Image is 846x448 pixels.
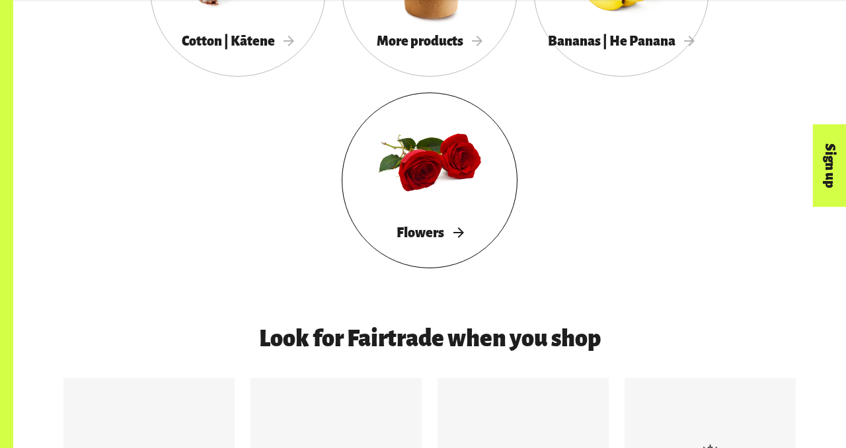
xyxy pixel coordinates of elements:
span: More products [377,34,482,48]
span: Cotton | Kātene [182,34,294,48]
span: Bananas | He Panana [548,34,695,48]
span: Flowers [397,225,463,240]
h3: Look for Fairtrade when you shop [124,326,736,352]
a: Flowers [342,93,518,268]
